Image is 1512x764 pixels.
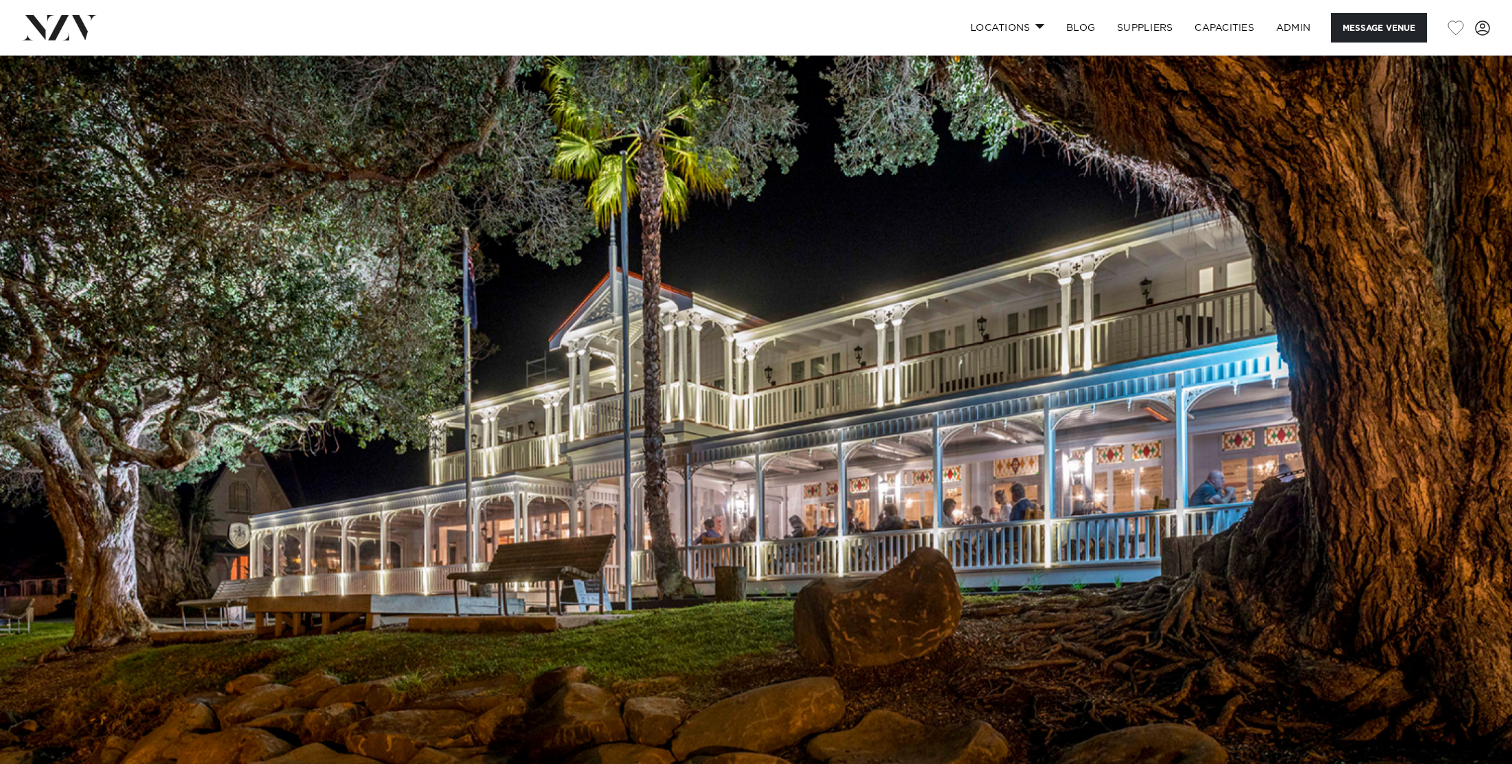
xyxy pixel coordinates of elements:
a: SUPPLIERS [1106,13,1184,43]
img: nzv-logo.png [22,15,97,40]
a: BLOG [1055,13,1106,43]
button: Message Venue [1331,13,1427,43]
a: Locations [959,13,1055,43]
a: ADMIN [1265,13,1321,43]
a: Capacities [1184,13,1265,43]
